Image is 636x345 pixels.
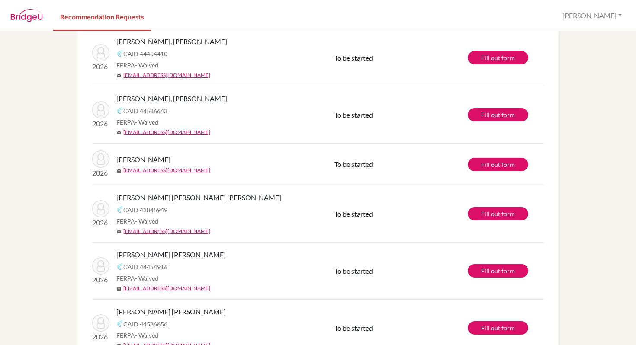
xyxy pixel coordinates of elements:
[116,229,122,234] span: mail
[92,61,109,72] p: 2026
[468,108,528,121] a: Fill out form
[92,44,109,61] img: Ortiz Stoessel, Sebastian Jose
[123,284,210,292] a: [EMAIL_ADDRESS][DOMAIN_NAME]
[123,319,167,329] span: CAID 44586656
[123,49,167,58] span: CAID 44454410
[135,118,158,126] span: - Waived
[559,7,626,24] button: [PERSON_NAME]
[334,111,373,119] span: To be started
[116,50,123,57] img: Common App logo
[116,217,158,226] span: FERPA
[116,331,158,340] span: FERPA
[116,93,227,104] span: [PERSON_NAME], [PERSON_NAME]
[116,307,226,317] span: [PERSON_NAME] [PERSON_NAME]
[116,320,123,327] img: Common App logo
[92,314,109,332] img: Coloma Martinez, Mia
[92,101,109,118] img: Castro Martinez III, Celso Miguel
[92,168,109,178] p: 2026
[334,54,373,62] span: To be started
[123,205,167,214] span: CAID 43845949
[123,128,210,136] a: [EMAIL_ADDRESS][DOMAIN_NAME]
[116,286,122,291] span: mail
[334,267,373,275] span: To be started
[10,9,43,22] img: BridgeU logo
[123,227,210,235] a: [EMAIL_ADDRESS][DOMAIN_NAME]
[53,1,151,31] a: Recommendation Requests
[116,274,158,283] span: FERPA
[123,106,167,115] span: CAID 44586643
[135,275,158,282] span: - Waived
[116,154,170,165] span: [PERSON_NAME]
[116,73,122,78] span: mail
[92,200,109,217] img: Gomez Rizo, Natalia Maria Engracia
[135,332,158,339] span: - Waived
[468,321,528,335] a: Fill out form
[123,166,210,174] a: [EMAIL_ADDRESS][DOMAIN_NAME]
[116,130,122,135] span: mail
[123,262,167,272] span: CAID 44454916
[92,257,109,275] img: Rodriguez Gutierrez, Luis David
[468,158,528,171] a: Fill out form
[123,71,210,79] a: [EMAIL_ADDRESS][DOMAIN_NAME]
[116,61,158,70] span: FERPA
[116,168,122,173] span: mail
[116,263,123,270] img: Common App logo
[116,118,158,127] span: FERPA
[116,192,281,203] span: [PERSON_NAME] [PERSON_NAME] [PERSON_NAME]
[468,207,528,220] a: Fill out form
[92,217,109,228] p: 2026
[116,36,227,47] span: [PERSON_NAME], [PERSON_NAME]
[116,249,226,260] span: [PERSON_NAME] [PERSON_NAME]
[135,217,158,225] span: - Waived
[468,264,528,278] a: Fill out form
[92,150,109,168] img: Shin, Hyunjun
[116,206,123,213] img: Common App logo
[135,61,158,69] span: - Waived
[334,210,373,218] span: To be started
[334,160,373,168] span: To be started
[92,275,109,285] p: 2026
[116,107,123,114] img: Common App logo
[92,332,109,342] p: 2026
[92,118,109,129] p: 2026
[334,324,373,332] span: To be started
[468,51,528,64] a: Fill out form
